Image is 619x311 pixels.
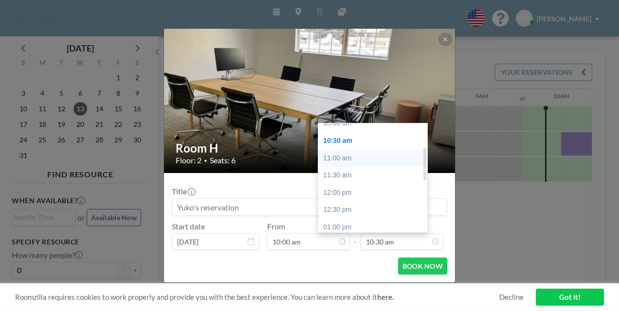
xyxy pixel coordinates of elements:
[318,115,432,132] div: 10:00 am
[176,155,201,165] span: Floor: 2
[536,289,604,306] a: Got it!
[318,167,432,184] div: 11:30 am
[172,222,205,231] label: Start date
[172,187,195,196] label: Title
[499,293,524,302] a: Decline
[318,132,432,150] div: 10:30 am
[318,219,432,236] div: 01:00 pm
[204,157,207,164] span: •
[398,258,447,275] button: BOOK NOW
[318,201,432,219] div: 12:30 pm
[176,141,444,155] h2: Room H
[318,184,432,202] div: 12:00 pm
[15,293,499,302] span: Roomzilla requires cookies to work properly and provide you with the best experience. You can lea...
[318,150,432,167] div: 11:00 am
[172,199,447,215] input: Yuko's reservation
[210,155,236,165] span: Seats: 6
[354,225,357,246] span: -
[267,222,285,231] label: From
[377,293,394,301] a: here.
